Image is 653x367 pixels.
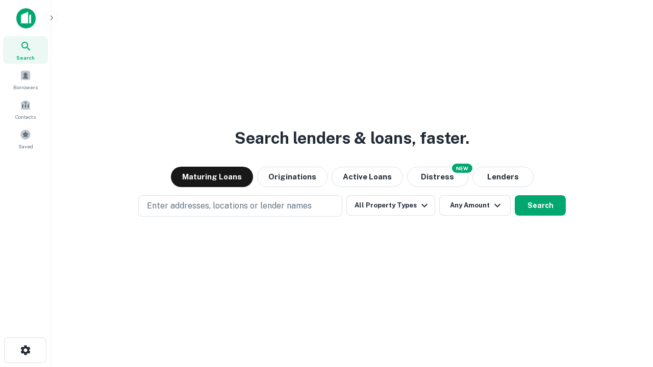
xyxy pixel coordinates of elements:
[16,8,36,29] img: capitalize-icon.png
[13,83,38,91] span: Borrowers
[515,195,566,216] button: Search
[15,113,36,121] span: Contacts
[452,164,472,173] div: NEW
[16,54,35,62] span: Search
[257,167,328,187] button: Originations
[138,195,342,217] button: Enter addresses, locations or lender names
[3,36,48,64] a: Search
[3,66,48,93] a: Borrowers
[346,195,435,216] button: All Property Types
[235,126,469,150] h3: Search lenders & loans, faster.
[407,167,468,187] button: Search distressed loans with lien and other non-mortgage details.
[171,167,253,187] button: Maturing Loans
[332,167,403,187] button: Active Loans
[3,95,48,123] a: Contacts
[18,142,33,150] span: Saved
[439,195,511,216] button: Any Amount
[472,167,534,187] button: Lenders
[3,125,48,152] a: Saved
[147,200,312,212] p: Enter addresses, locations or lender names
[602,285,653,334] iframe: Chat Widget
